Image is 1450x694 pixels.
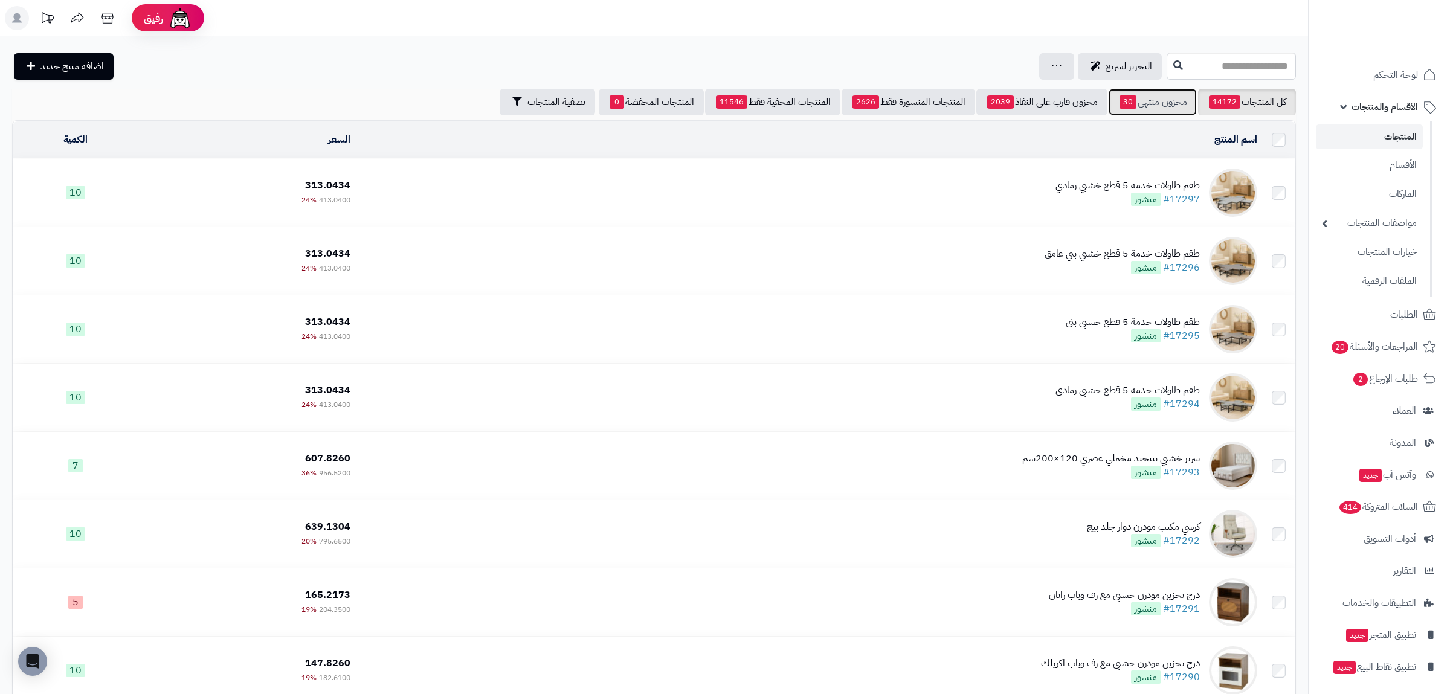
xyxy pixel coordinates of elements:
a: الكمية [63,132,88,147]
div: طقم طاولات خدمة 5 قطع خشبي بني [1066,315,1200,329]
img: طقم طاولات خدمة 5 قطع خشبي رمادي [1209,169,1257,217]
div: كرسي مكتب مودرن دوار جلد بيج [1087,520,1200,534]
span: منشور [1131,670,1161,684]
span: 413.0400 [319,331,350,342]
div: طقم طاولات خدمة 5 قطع خشبي بني غامق [1045,247,1200,261]
a: #17291 [1163,602,1200,616]
span: 413.0400 [319,194,350,205]
span: 20 [1332,341,1348,354]
span: 165.2173 [305,588,350,602]
span: 20% [301,536,317,547]
div: درج تخزين مودرن خشبي مع رف وباب راتان [1049,588,1200,602]
a: المنتجات [1316,124,1423,149]
span: 14172 [1209,95,1240,109]
a: التحرير لسريع [1078,53,1162,80]
span: 5 [68,596,83,609]
a: لوحة التحكم [1316,60,1443,89]
span: 7 [68,459,83,472]
span: 10 [66,186,85,199]
span: 639.1304 [305,519,350,534]
span: منشور [1131,329,1161,342]
span: 10 [66,527,85,541]
a: التطبيقات والخدمات [1316,588,1443,617]
a: #17297 [1163,192,1200,207]
span: الأقسام والمنتجات [1352,98,1418,115]
span: المراجعات والأسئلة [1330,338,1418,355]
a: أدوات التسويق [1316,524,1443,553]
span: منشور [1131,193,1161,206]
span: 36% [301,467,317,478]
a: المنتجات المخفضة0 [599,89,704,115]
a: المدونة [1316,428,1443,457]
span: 182.6100 [319,672,350,683]
span: 11546 [716,95,747,109]
span: 413.0400 [319,263,350,274]
span: لوحة التحكم [1373,66,1418,83]
a: السلات المتروكة414 [1316,492,1443,521]
a: تطبيق المتجرجديد [1316,620,1443,649]
span: 204.3500 [319,604,350,615]
a: اضافة منتج جديد [14,53,114,80]
span: 10 [66,323,85,336]
a: #17293 [1163,465,1200,480]
span: العملاء [1393,402,1416,419]
span: طلبات الإرجاع [1352,370,1418,387]
span: 0 [610,95,624,109]
span: 795.6500 [319,536,350,547]
a: المراجعات والأسئلة20 [1316,332,1443,361]
a: مخزون قارب على النفاذ2039 [976,89,1107,115]
img: ai-face.png [168,6,192,30]
img: كرسي مكتب مودرن دوار جلد بيج [1209,510,1257,558]
span: 19% [301,672,317,683]
a: خيارات المنتجات [1316,239,1423,265]
a: تطبيق نقاط البيعجديد [1316,652,1443,681]
span: رفيق [144,11,163,25]
span: منشور [1131,602,1161,615]
span: جديد [1333,661,1356,674]
a: اسم المنتج [1214,132,1257,147]
span: أدوات التسويق [1364,530,1416,547]
span: 313.0434 [305,178,350,193]
img: سرير خشبي بتنجيد مخملي عصري 120×200سم [1209,442,1257,490]
a: العملاء [1316,396,1443,425]
div: درج تخزين مودرن خشبي مع رف وباب اكريلك [1041,657,1200,670]
span: تطبيق نقاط البيع [1332,658,1416,675]
div: طقم طاولات خدمة 5 قطع خشبي رمادي [1055,179,1200,193]
a: #17294 [1163,397,1200,411]
a: وآتس آبجديد [1316,460,1443,489]
a: #17290 [1163,670,1200,684]
span: 607.8260 [305,451,350,466]
span: 2626 [852,95,879,109]
a: مواصفات المنتجات [1316,210,1423,236]
span: التحرير لسريع [1106,59,1152,74]
a: المنتجات المخفية فقط11546 [705,89,840,115]
span: 24% [301,399,317,410]
img: طقم طاولات خدمة 5 قطع خشبي بني [1209,305,1257,353]
span: 30 [1120,95,1136,109]
span: 313.0434 [305,246,350,261]
span: اضافة منتج جديد [40,59,104,74]
span: التطبيقات والخدمات [1342,594,1416,611]
span: منشور [1131,534,1161,547]
div: Open Intercom Messenger [18,647,47,676]
span: جديد [1359,469,1382,482]
span: 956.5200 [319,467,350,478]
button: تصفية المنتجات [500,89,595,115]
span: 24% [301,194,317,205]
span: 147.8260 [305,656,350,670]
a: المنتجات المنشورة فقط2626 [842,89,975,115]
a: #17292 [1163,533,1200,548]
span: منشور [1131,466,1161,479]
a: طلبات الإرجاع2 [1316,364,1443,393]
span: 19% [301,604,317,615]
img: طقم طاولات خدمة 5 قطع خشبي بني غامق [1209,237,1257,285]
span: تصفية المنتجات [527,95,585,109]
span: تطبيق المتجر [1345,626,1416,643]
a: كل المنتجات14172 [1198,89,1296,115]
a: الملفات الرقمية [1316,268,1423,294]
span: 413.0400 [319,399,350,410]
span: التقارير [1393,562,1416,579]
span: الطلبات [1390,306,1418,323]
span: 313.0434 [305,315,350,329]
a: التقارير [1316,556,1443,585]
